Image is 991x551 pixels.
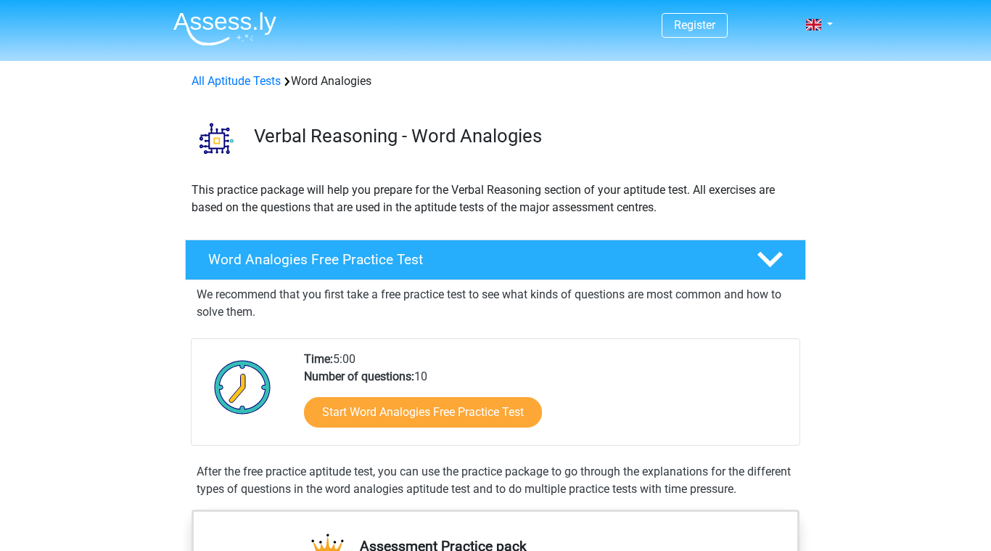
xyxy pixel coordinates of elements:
[208,251,733,268] h4: Word Analogies Free Practice Test
[191,463,800,498] div: After the free practice aptitude test, you can use the practice package to go through the explana...
[186,73,805,90] div: Word Analogies
[179,240,812,280] a: Word Analogies Free Practice Test
[192,181,799,216] p: This practice package will help you prepare for the Verbal Reasoning section of your aptitude tes...
[206,351,279,423] img: Clock
[304,370,414,383] b: Number of questions:
[186,107,247,169] img: word analogies
[304,352,333,366] b: Time:
[197,286,794,321] p: We recommend that you first take a free practice test to see what kinds of questions are most com...
[173,12,276,46] img: Assessly
[192,74,281,88] a: All Aptitude Tests
[674,18,715,32] a: Register
[304,397,542,428] a: Start Word Analogies Free Practice Test
[293,351,799,445] div: 5:00 10
[254,125,794,147] h3: Verbal Reasoning - Word Analogies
